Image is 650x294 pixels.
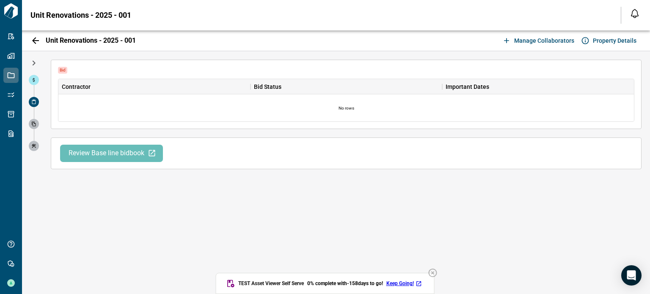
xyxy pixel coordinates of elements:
div: Contractor [62,79,91,94]
button: Open notification feed [628,7,642,20]
div: Important Dates [442,79,634,94]
span: Unit Renovations - 2025 - 001 [46,36,136,45]
div: Important Dates [446,79,489,94]
div: No rows [58,94,634,121]
span: 0 % complete with -158 days to go! [307,280,383,287]
span: Unit Renovations - 2025 - 001 [30,11,131,19]
span: TEST Asset Viewer Self Serve [238,280,304,287]
span: Property Details [593,36,636,45]
div: Contractor [58,79,251,94]
div: Open Intercom Messenger [621,265,642,286]
span: Review Base line bidbook [69,149,144,158]
button: Property Details [579,34,640,47]
span: Manage collaborators [514,36,574,45]
div: Bid Status [251,79,443,94]
a: Keep Going! [386,280,424,287]
button: Manage collaborators [501,34,578,47]
span: Bid [58,67,67,74]
div: Bid Status [254,79,281,94]
button: Review Base line bidbook [60,145,163,162]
